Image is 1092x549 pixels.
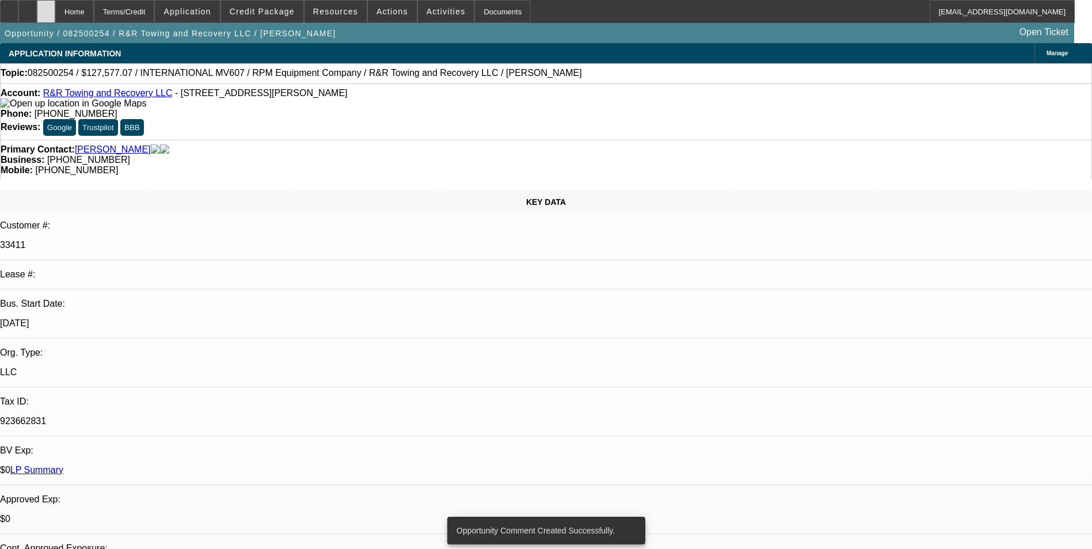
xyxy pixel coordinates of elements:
strong: Primary Contact: [1,144,75,155]
span: 082500254 / $127,577.07 / INTERNATIONAL MV607 / RPM Equipment Company / R&R Towing and Recovery L... [28,68,582,78]
a: [PERSON_NAME] [75,144,151,155]
strong: Business: [1,155,44,165]
span: Activities [427,7,466,16]
span: Opportunity / 082500254 / R&R Towing and Recovery LLC / [PERSON_NAME] [5,29,336,38]
a: Open Ticket [1015,22,1073,42]
strong: Account: [1,88,40,98]
span: KEY DATA [526,197,566,207]
button: Google [43,119,76,136]
strong: Mobile: [1,165,33,175]
div: Opportunity Comment Created Successfully. [447,517,641,544]
span: [PHONE_NUMBER] [35,109,117,119]
strong: Phone: [1,109,32,119]
button: Activities [418,1,474,22]
button: BBB [120,119,144,136]
button: Trustpilot [78,119,117,136]
span: Application [163,7,211,16]
button: Application [155,1,219,22]
button: Credit Package [221,1,303,22]
strong: Reviews: [1,122,40,132]
img: facebook-icon.png [151,144,160,155]
span: [PHONE_NUMBER] [47,155,130,165]
span: Credit Package [230,7,295,16]
span: - [STREET_ADDRESS][PERSON_NAME] [175,88,348,98]
button: Actions [368,1,417,22]
img: linkedin-icon.png [160,144,169,155]
span: Manage [1047,50,1068,56]
img: Open up location in Google Maps [1,98,146,109]
a: View Google Maps [1,98,146,108]
button: Resources [305,1,367,22]
span: Actions [376,7,408,16]
a: LP Summary [10,465,63,475]
strong: Topic: [1,68,28,78]
span: APPLICATION INFORMATION [9,49,121,58]
span: Resources [313,7,358,16]
span: [PHONE_NUMBER] [35,165,118,175]
a: R&R Towing and Recovery LLC [43,88,173,98]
